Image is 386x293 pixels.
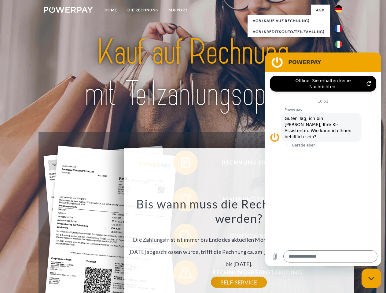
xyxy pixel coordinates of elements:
img: title-powerpay_de.svg [58,29,328,117]
a: AGB (Kreditkonto/Teilzahlung) [248,26,330,37]
img: logo-powerpay-white.svg [44,7,93,13]
a: SUPPORT [164,5,193,16]
iframe: Messaging-Fenster [265,52,381,266]
img: de [335,5,342,13]
div: Die Zahlungsfrist ist immer bis Ende des aktuellen Monats. Wenn die Bestellung z.B. am [DATE] abg... [127,197,351,282]
a: agb [311,5,330,16]
a: AGB (Kauf auf Rechnung) [248,15,330,26]
a: Home [99,5,122,16]
h3: Bis wann muss die Rechnung bezahlt werden? [127,197,351,226]
a: DIE RECHNUNG [122,5,164,16]
img: it [335,41,342,48]
iframe: Schaltfläche zum Öffnen des Messaging-Fensters; Konversation läuft [362,269,381,288]
a: SELF-SERVICE [211,277,267,288]
img: fr [335,25,342,32]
